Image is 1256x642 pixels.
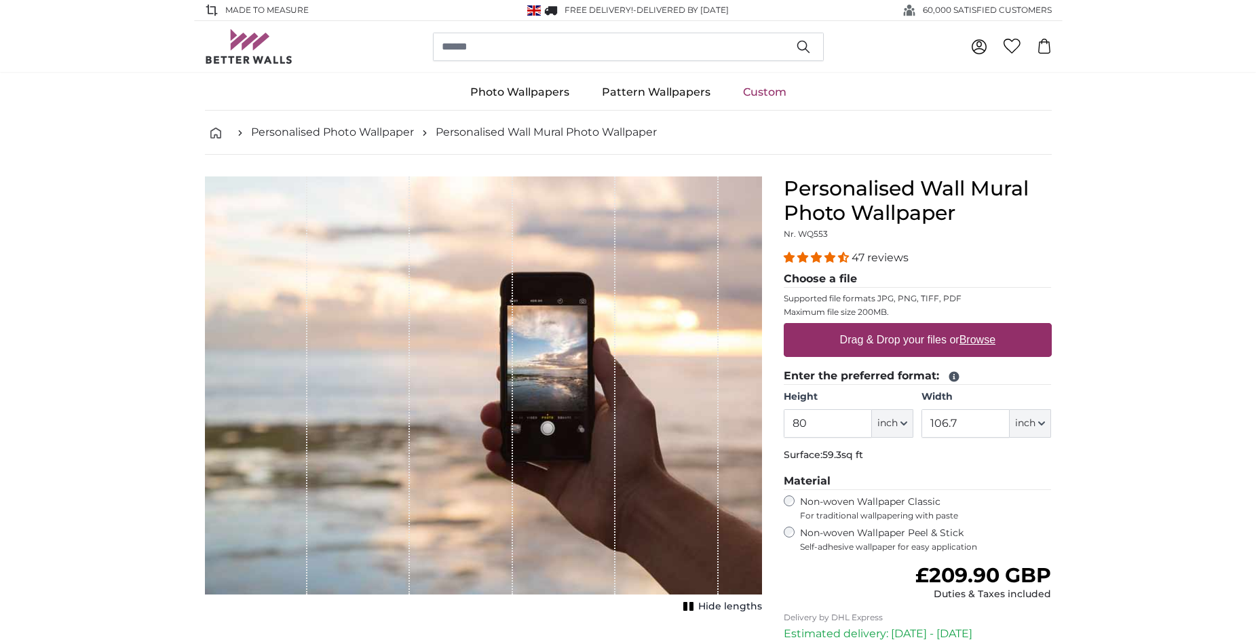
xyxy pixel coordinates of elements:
[784,612,1052,623] p: Delivery by DHL Express
[921,390,1051,404] label: Width
[586,75,727,110] a: Pattern Wallpapers
[834,326,1000,354] label: Drag & Drop your files or
[636,5,729,15] span: Delivered by [DATE]
[784,251,852,264] span: 4.38 stars
[205,29,293,64] img: Betterwalls
[784,390,913,404] label: Height
[800,495,1052,521] label: Non-woven Wallpaper Classic
[800,542,1052,552] span: Self-adhesive wallpaper for easy application
[872,409,913,438] button: inch
[633,5,729,15] span: -
[454,75,586,110] a: Photo Wallpapers
[959,334,995,345] u: Browse
[205,176,762,616] div: 1 of 1
[915,563,1051,588] span: £209.90 GBP
[784,293,1052,304] p: Supported file formats JPG, PNG, TIFF, PDF
[527,5,541,16] img: United Kingdom
[784,271,1052,288] legend: Choose a file
[225,4,309,16] span: Made to Measure
[822,449,863,461] span: 59.3sq ft
[852,251,909,264] span: 47 reviews
[877,417,898,430] span: inch
[727,75,803,110] a: Custom
[565,5,633,15] span: FREE delivery!
[1015,417,1035,430] span: inch
[923,4,1052,16] span: 60,000 SATISFIED CUSTOMERS
[436,124,657,140] a: Personalised Wall Mural Photo Wallpaper
[784,368,1052,385] legend: Enter the preferred format:
[698,600,762,613] span: Hide lengths
[800,527,1052,552] label: Non-woven Wallpaper Peel & Stick
[784,307,1052,318] p: Maximum file size 200MB.
[784,473,1052,490] legend: Material
[205,111,1052,155] nav: breadcrumbs
[679,597,762,616] button: Hide lengths
[784,626,1052,642] p: Estimated delivery: [DATE] - [DATE]
[1010,409,1051,438] button: inch
[784,229,828,239] span: Nr. WQ553
[784,176,1052,225] h1: Personalised Wall Mural Photo Wallpaper
[800,510,1052,521] span: For traditional wallpapering with paste
[784,449,1052,462] p: Surface:
[915,588,1051,601] div: Duties & Taxes included
[251,124,414,140] a: Personalised Photo Wallpaper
